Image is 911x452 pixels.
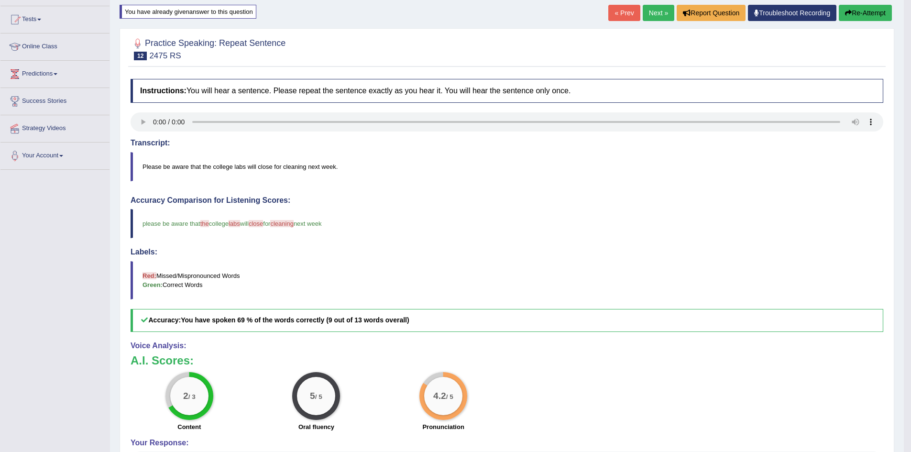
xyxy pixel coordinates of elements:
[0,61,110,85] a: Predictions
[134,52,147,60] span: 12
[240,220,249,227] span: will
[209,220,229,227] span: college
[839,5,892,21] button: Re-Attempt
[433,390,446,401] big: 4.2
[143,281,163,288] b: Green:
[200,220,209,227] span: the
[608,5,640,21] a: « Prev
[143,220,200,227] span: please be aware that
[298,422,334,431] label: Oral fluency
[131,439,883,447] h4: Your Response:
[263,220,270,227] span: for
[131,152,883,181] blockquote: Please be aware that the college labs will close for cleaning next week.
[131,79,883,103] h4: You will hear a sentence. Please repeat the sentence exactly as you hear it. You will hear the se...
[310,390,316,401] big: 5
[0,6,110,30] a: Tests
[422,422,464,431] label: Pronunciation
[120,5,256,19] div: You have already given answer to this question
[131,248,883,256] h4: Labels:
[0,143,110,166] a: Your Account
[149,51,181,60] small: 2475 RS
[270,220,293,227] span: cleaning
[131,196,883,205] h4: Accuracy Comparison for Listening Scores:
[0,33,110,57] a: Online Class
[0,88,110,112] a: Success Stories
[131,139,883,147] h4: Transcript:
[140,87,187,95] b: Instructions:
[294,220,322,227] span: next week
[229,220,240,227] span: labs
[131,342,883,350] h4: Voice Analysis:
[143,272,156,279] b: Red:
[131,261,883,299] blockquote: Missed/Mispronounced Words Correct Words
[748,5,836,21] a: Troubleshoot Recording
[177,422,201,431] label: Content
[181,316,409,324] b: You have spoken 69 % of the words correctly (9 out of 13 words overall)
[249,220,263,227] span: close
[643,5,674,21] a: Next »
[188,393,196,400] small: / 3
[131,36,285,60] h2: Practice Speaking: Repeat Sentence
[131,309,883,331] h5: Accuracy:
[131,354,194,367] b: A.I. Scores:
[0,115,110,139] a: Strategy Videos
[446,393,453,400] small: / 5
[183,390,188,401] big: 2
[677,5,746,21] button: Report Question
[315,393,322,400] small: / 5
